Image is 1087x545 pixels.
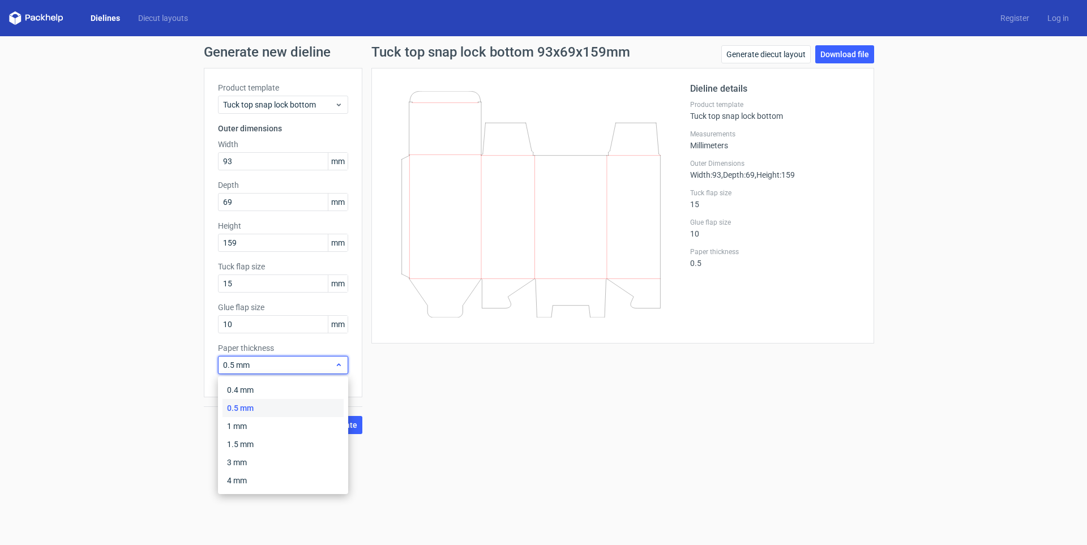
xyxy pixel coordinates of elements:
[328,234,348,251] span: mm
[223,359,335,371] span: 0.5 mm
[218,342,348,354] label: Paper thickness
[82,12,129,24] a: Dielines
[690,159,860,168] label: Outer Dimensions
[690,247,860,256] label: Paper thickness
[129,12,197,24] a: Diecut layouts
[690,100,860,109] label: Product template
[690,218,860,227] label: Glue flap size
[328,275,348,292] span: mm
[218,261,348,272] label: Tuck flap size
[721,170,755,179] span: , Depth : 69
[690,130,860,139] label: Measurements
[222,399,344,417] div: 0.5 mm
[218,302,348,313] label: Glue flap size
[690,170,721,179] span: Width : 93
[690,188,860,198] label: Tuck flap size
[328,316,348,333] span: mm
[218,220,348,231] label: Height
[218,82,348,93] label: Product template
[218,179,348,191] label: Depth
[690,100,860,121] div: Tuck top snap lock bottom
[1038,12,1078,24] a: Log in
[755,170,795,179] span: , Height : 159
[690,247,860,268] div: 0.5
[690,188,860,209] div: 15
[328,194,348,211] span: mm
[222,471,344,490] div: 4 mm
[690,130,860,150] div: Millimeters
[223,99,335,110] span: Tuck top snap lock bottom
[218,123,348,134] h3: Outer dimensions
[815,45,874,63] a: Download file
[222,381,344,399] div: 0.4 mm
[721,45,811,63] a: Generate diecut layout
[690,82,860,96] h2: Dieline details
[222,435,344,453] div: 1.5 mm
[991,12,1038,24] a: Register
[204,45,883,59] h1: Generate new dieline
[218,139,348,150] label: Width
[222,417,344,435] div: 1 mm
[222,453,344,471] div: 3 mm
[690,218,860,238] div: 10
[328,153,348,170] span: mm
[371,45,630,59] h1: Tuck top snap lock bottom 93x69x159mm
